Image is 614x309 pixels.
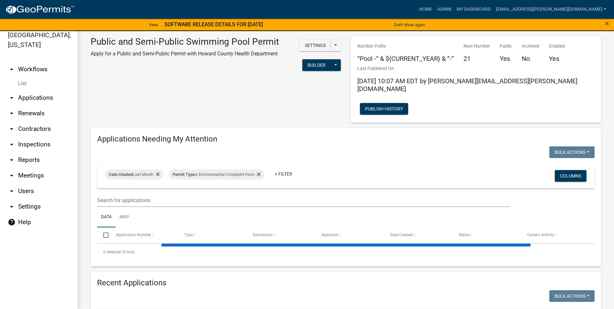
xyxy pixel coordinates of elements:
a: My Dashboard [454,3,493,16]
datatable-header-cell: Type [178,227,247,243]
i: arrow_drop_down [8,187,16,195]
p: Next Number [463,43,490,50]
button: Builder [302,59,331,71]
a: Home [417,3,435,16]
datatable-header-cell: Description [247,227,315,243]
span: Current Activity [527,233,554,237]
datatable-header-cell: Application Number [109,227,178,243]
h5: 21 [463,55,490,63]
button: Don't show again [391,19,428,30]
a: Admin [435,3,454,16]
button: Close [605,19,609,27]
button: Bulk Actions [549,290,595,302]
i: arrow_drop_up [8,65,16,73]
i: arrow_drop_down [8,156,16,164]
p: Apply for a Public and Semi-Public Permit with Howard County Health Department [91,50,279,58]
div: Last Month [105,169,163,180]
span: × [605,19,609,28]
span: Permit Type [173,172,195,177]
datatable-header-cell: Status [452,227,521,243]
i: arrow_drop_down [8,141,16,148]
p: Archived [522,43,539,50]
input: Search for applications [97,194,510,207]
a: Map [116,207,133,228]
span: Applicant [321,233,338,237]
div: 0 total [97,244,595,260]
datatable-header-cell: Current Activity [521,227,590,243]
button: Publish History [360,103,408,115]
i: arrow_drop_down [8,125,16,133]
datatable-header-cell: Applicant [315,227,384,243]
span: Date Created [390,233,413,237]
i: arrow_drop_down [8,94,16,102]
span: Description [253,233,273,237]
p: Public [500,43,512,50]
h5: Yes [500,55,512,63]
p: Enabled [549,43,565,50]
a: + Filter [270,168,297,180]
span: Type [184,233,193,237]
i: arrow_drop_down [8,203,16,211]
button: Settings [300,40,331,51]
strong: SOFTWARE RELEASE DETAILS FOR [DATE] [164,21,263,28]
span: [DATE] 10:07 AM EDT by [PERSON_NAME][EMAIL_ADDRESS][PERSON_NAME][DOMAIN_NAME] [357,77,577,93]
i: help [8,218,16,226]
p: Last Published On [357,65,595,72]
h4: Applications Needing My Attention [97,134,595,144]
h5: No [522,55,539,63]
wm-modal-confirm: Workflow Publish History [360,107,408,112]
button: Columns [555,170,586,182]
h4: Recent Applications [97,278,595,288]
datatable-header-cell: Select [97,227,109,243]
h5: “Pool -“ & ${CURRENT_YEAR} & “-” [357,55,454,63]
span: 0 selected / [103,250,123,254]
a: Data [97,207,116,228]
a: View [146,19,161,30]
i: arrow_drop_down [8,109,16,117]
i: arrow_drop_down [8,172,16,179]
a: [EMAIL_ADDRESS][PERSON_NAME][DOMAIN_NAME] [493,3,609,16]
button: Bulk Actions [549,146,595,158]
span: Status [459,233,470,237]
p: Number Prefix [357,43,454,50]
span: Date Created [109,172,133,177]
div: is Environmental Complaint Form [169,169,264,180]
h3: Public and Semi-Public Swimming Pool Permit [91,36,279,47]
h5: Yes [549,55,565,63]
span: Application Number [116,233,151,237]
datatable-header-cell: Date Created [384,227,452,243]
